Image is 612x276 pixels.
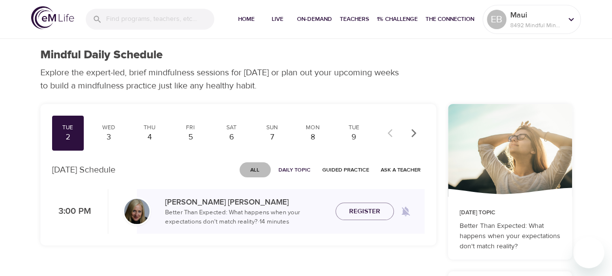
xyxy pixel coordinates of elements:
p: Better Than Expected: What happens when your expectations don't match reality? · 14 minutes [165,208,328,227]
iframe: Button to launch messaging window [573,237,604,268]
span: Ask a Teacher [381,165,421,174]
button: Register [335,203,394,221]
div: Thu [137,123,162,132]
div: 8 [301,132,325,143]
p: 3:00 PM [52,205,91,218]
p: 8492 Mindful Minutes [510,21,562,30]
button: Ask a Teacher [377,162,425,177]
span: Register [349,206,380,218]
p: Maui [510,9,562,21]
span: Remind me when a class goes live every Tuesday at 3:00 PM [394,200,417,223]
span: Teachers [340,14,369,24]
div: Tue [342,123,366,132]
div: 4 [137,132,162,143]
div: Wed [96,123,121,132]
p: [PERSON_NAME] [PERSON_NAME] [165,196,328,208]
div: Sat [219,123,243,132]
div: EB [487,10,506,29]
span: Home [235,14,258,24]
button: All [240,162,271,177]
p: Better Than Expected: What happens when your expectations don't match reality? [460,221,560,252]
div: 7 [260,132,284,143]
div: 9 [342,132,366,143]
span: Guided Practice [322,165,369,174]
div: 5 [178,132,203,143]
div: 2 [56,132,80,143]
p: [DATE] Topic [460,208,560,217]
div: Tue [56,123,80,132]
h1: Mindful Daily Schedule [40,48,163,62]
img: Diane_Renz-min.jpg [124,199,149,224]
span: Daily Topic [278,165,311,174]
span: On-Demand [297,14,332,24]
div: Mon [301,123,325,132]
p: [DATE] Schedule [52,163,115,176]
span: 1% Challenge [377,14,418,24]
span: All [243,165,267,174]
img: logo [31,6,74,29]
p: Explore the expert-led, brief mindfulness sessions for [DATE] or plan out your upcoming weeks to ... [40,66,406,92]
div: Fri [178,123,203,132]
div: 6 [219,132,243,143]
input: Find programs, teachers, etc... [106,9,214,30]
button: Daily Topic [275,162,315,177]
span: Live [266,14,289,24]
span: The Connection [426,14,474,24]
div: 3 [96,132,121,143]
div: Sun [260,123,284,132]
button: Guided Practice [318,162,373,177]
